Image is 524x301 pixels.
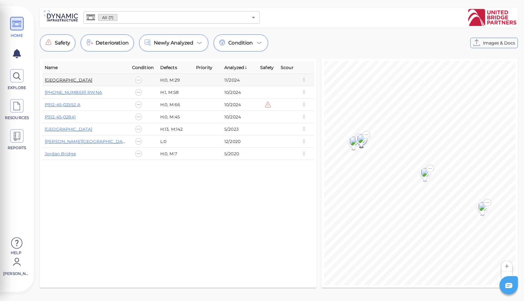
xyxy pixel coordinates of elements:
[154,39,193,47] span: Newly Analyzed
[3,99,31,121] a: RESOURCES
[3,69,31,91] a: EXPLORE
[228,39,253,47] span: Condition
[224,102,255,108] div: 10/2024
[160,77,191,83] div: H:0, M:29
[160,114,191,120] div: H:0, M:45
[502,272,512,282] button: Zoom out
[45,102,80,107] a: P912-45-02552 A
[160,151,191,157] div: H:0, M:7
[160,102,191,108] div: H:0, M:66
[45,139,130,144] a: [PERSON_NAME][GEOGRAPHIC_DATA]
[4,33,30,38] span: HOME
[96,39,129,47] span: Deterioration
[4,115,30,121] span: RESOURCES
[3,17,31,38] a: HOME
[45,126,93,132] a: [GEOGRAPHIC_DATA]
[502,261,512,272] button: Zoom in
[160,64,177,71] span: Defects
[160,138,191,145] div: L:0
[45,64,58,71] span: Name
[55,39,70,47] span: Safety
[45,151,76,156] a: Jordan Bridge
[483,39,515,47] span: Images & Docs
[470,38,518,48] button: Images & Docs
[45,114,76,120] a: P912-45-02841
[45,90,102,95] a: [PHONE_NUMBER] RWNA
[224,151,255,157] div: 5/2020
[4,145,30,151] span: REPORTS
[160,126,191,132] div: H:13, M:142
[3,129,31,151] a: REPORTS
[160,89,191,95] div: H:1, M:58
[45,77,93,83] a: [GEOGRAPHIC_DATA]
[3,250,29,255] span: Help
[4,85,30,91] span: EXPLORE
[224,77,255,83] div: 11/2024
[224,114,255,120] div: 10/2024
[196,64,212,71] span: Priority
[324,61,515,285] canvas: Map
[224,89,255,95] div: 10/2024
[224,126,255,132] div: 5/2023
[3,271,29,276] span: [PERSON_NAME]
[132,64,154,71] span: Condition
[281,64,294,71] span: Scour
[224,138,255,145] div: 12/2020
[260,64,274,71] span: Safety
[249,13,258,22] button: Open
[224,64,248,71] span: Analyzed
[244,66,248,69] img: sort_z_to_a
[98,15,117,21] span: All (7)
